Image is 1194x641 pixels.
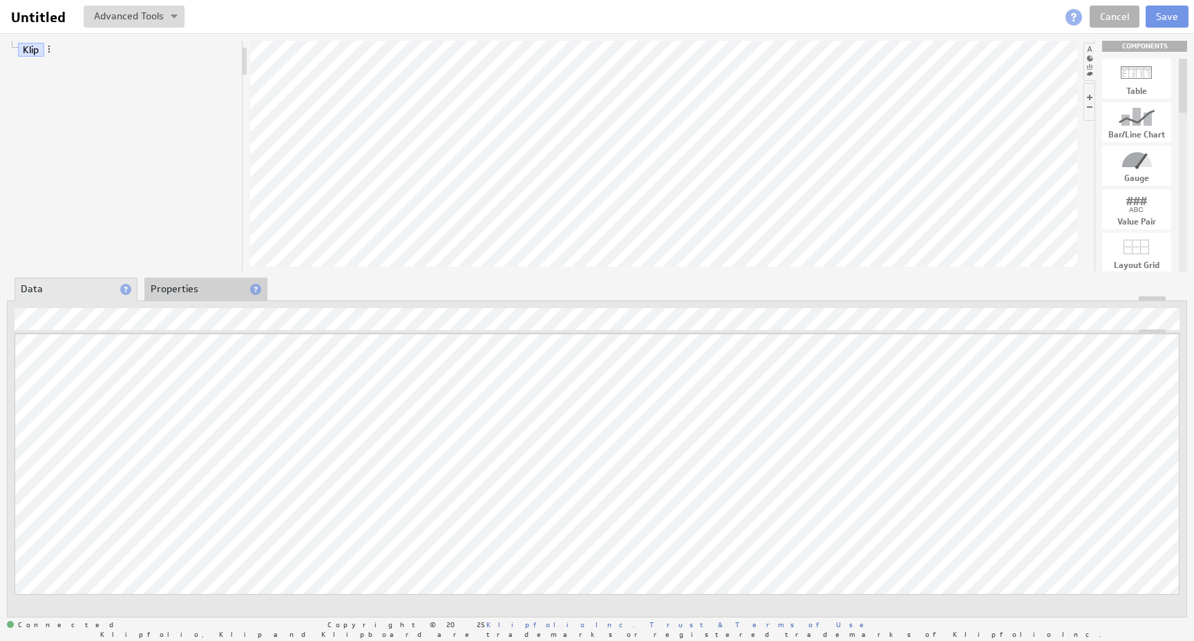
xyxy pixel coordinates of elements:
[18,43,44,57] a: Klip
[1102,41,1187,52] div: Drag & drop components onto the workspace
[1102,261,1171,269] div: Layout Grid
[15,278,138,301] li: Data
[486,620,635,629] a: Klipfolio Inc.
[44,44,54,54] span: More actions
[1102,174,1171,182] div: Gauge
[1146,6,1188,28] button: Save
[144,278,267,301] li: Properties
[650,620,873,629] a: Trust & Terms of Use
[100,631,1101,638] span: Klipfolio, Klip and Klipboard are trademarks or registered trademarks of Klipfolio Inc.
[1090,6,1139,28] a: Cancel
[1083,83,1094,121] li: Hide or show the component controls palette
[1102,131,1171,139] div: Bar/Line Chart
[171,15,178,20] img: button-savedrop.png
[1083,43,1095,81] li: Hide or show the component palette
[1102,87,1171,95] div: Table
[1102,218,1171,226] div: Value Pair
[6,6,75,29] input: Untitled
[7,621,122,629] span: Connected: ID: dpnc-25 Online: true
[328,621,635,628] span: Copyright © 2025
